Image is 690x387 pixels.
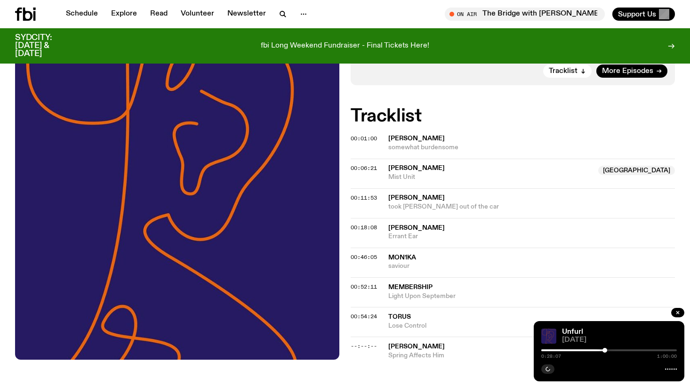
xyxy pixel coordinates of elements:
[388,262,675,271] span: saviour
[388,292,675,301] span: Light Upon September
[388,135,445,142] span: [PERSON_NAME]
[351,224,377,231] span: 00:18:08
[15,34,75,58] h3: SYDCITY: [DATE] & [DATE]
[351,194,377,202] span: 00:11:53
[445,8,605,21] button: On AirThe Bridge with [PERSON_NAME]
[351,195,377,201] button: 00:11:53
[351,284,377,290] button: 00:52:11
[388,314,411,320] span: Torus
[351,255,377,260] button: 00:46:05
[351,136,377,141] button: 00:01:00
[351,283,377,290] span: 00:52:11
[596,64,667,78] a: More Episodes
[144,8,173,21] a: Read
[602,68,653,75] span: More Episodes
[105,8,143,21] a: Explore
[388,284,433,290] span: Membership
[351,225,377,230] button: 00:18:08
[562,328,583,336] a: Unfurl
[388,343,445,350] span: [PERSON_NAME]
[598,166,675,175] span: [GEOGRAPHIC_DATA]
[388,322,675,331] span: Lose Control
[175,8,220,21] a: Volunteer
[388,351,675,360] span: Spring Affects Him
[388,232,675,241] span: Errant Ear
[351,313,377,320] span: 00:54:24
[549,68,578,75] span: Tracklist
[388,173,593,182] span: Mist Unit
[388,165,445,171] span: [PERSON_NAME]
[60,8,104,21] a: Schedule
[657,354,677,359] span: 1:00:00
[351,108,675,125] h2: Tracklist
[612,8,675,21] button: Support Us
[543,64,592,78] button: Tracklist
[351,164,377,172] span: 00:06:21
[562,337,677,344] span: [DATE]
[541,354,561,359] span: 0:28:07
[351,314,377,319] button: 00:54:24
[388,143,675,152] span: somewhat burdensome
[388,225,445,231] span: [PERSON_NAME]
[261,42,429,50] p: fbi Long Weekend Fundraiser - Final Tickets Here!
[388,194,445,201] span: [PERSON_NAME]
[388,254,416,261] span: mon1ka
[351,342,377,350] span: --:--:--
[351,166,377,171] button: 00:06:21
[388,202,675,211] span: took [PERSON_NAME] out of the car
[351,135,377,142] span: 00:01:00
[351,253,377,261] span: 00:46:05
[618,10,656,18] span: Support Us
[222,8,272,21] a: Newsletter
